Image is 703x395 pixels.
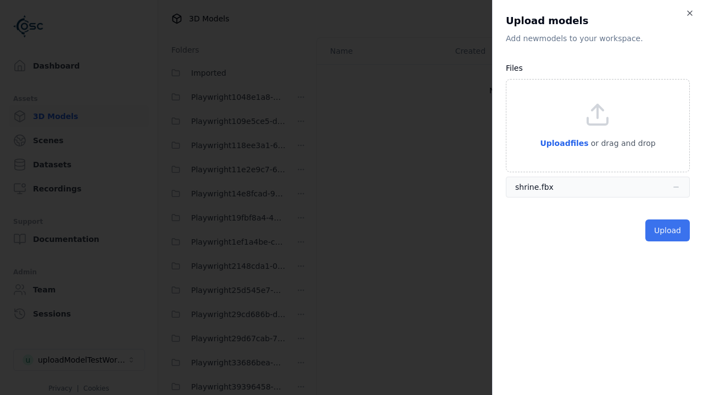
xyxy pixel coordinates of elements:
[506,64,523,72] label: Files
[540,139,588,148] span: Upload files
[645,219,690,241] button: Upload
[515,182,554,193] div: shrine.fbx
[589,137,656,150] p: or drag and drop
[506,13,690,29] h2: Upload models
[506,33,690,44] p: Add new model s to your workspace.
